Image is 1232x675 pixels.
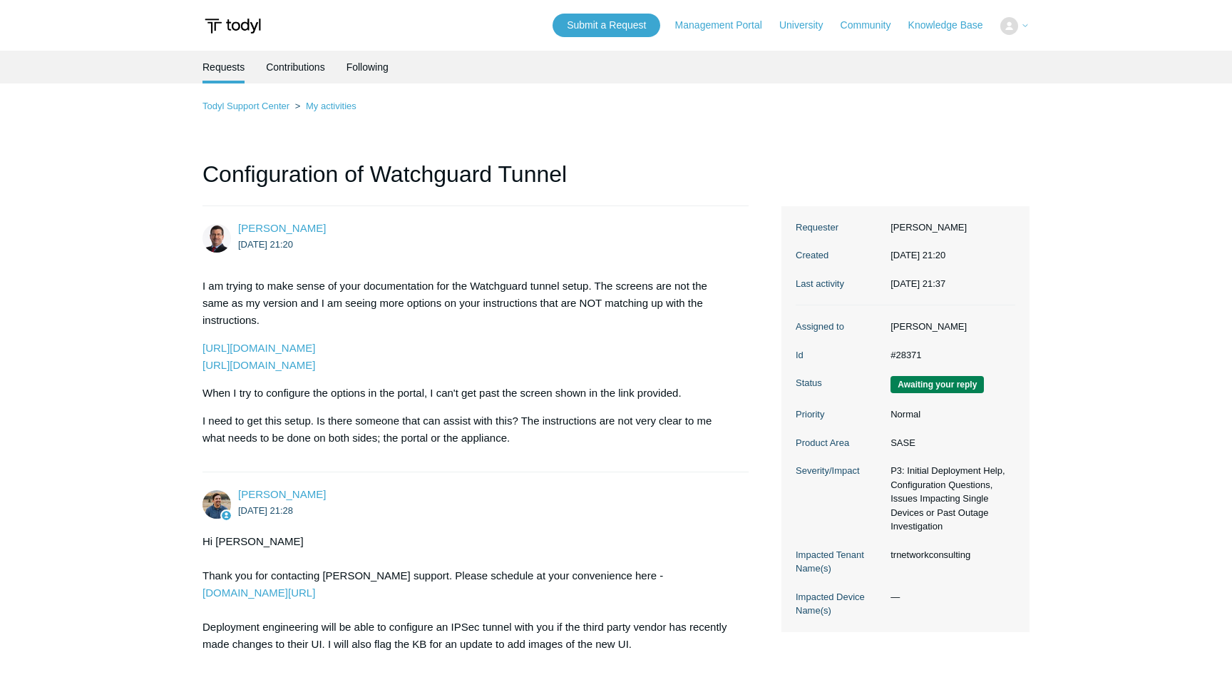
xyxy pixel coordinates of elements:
[202,278,734,329] p: I am trying to make sense of your documentation for the Watchguard tunnel setup. The screens are ...
[796,590,883,618] dt: Impacted Device Name(s)
[883,348,1015,362] dd: #28371
[883,220,1015,235] dd: [PERSON_NAME]
[553,14,660,37] a: Submit a Request
[796,376,883,390] dt: Status
[202,157,749,206] h1: Configuration of Watchguard Tunnel
[202,342,315,354] a: [URL][DOMAIN_NAME]
[238,488,326,500] span: Spencer Grissom
[202,359,315,371] a: [URL][DOMAIN_NAME]
[883,548,1015,562] dd: trnetworkconsulting
[238,239,293,250] time: 2025-09-24T21:20:05Z
[238,505,293,516] time: 2025-09-24T21:28:48Z
[238,488,326,500] a: [PERSON_NAME]
[202,412,734,447] p: I need to get this setup. Is there someone that can assist with this? The instructions are not ve...
[238,222,326,234] span: Todd Reibling
[202,385,734,402] p: When I try to configure the options in the portal, I can't get past the screen shown in the link ...
[202,587,315,599] a: [DOMAIN_NAME][URL]
[890,376,984,393] span: We are waiting for you to respond
[779,18,837,33] a: University
[883,407,1015,422] dd: Normal
[202,101,292,111] li: Todyl Support Center
[890,250,945,260] time: 2025-09-24T21:20:05+00:00
[890,278,945,289] time: 2025-09-24T21:37:28+00:00
[883,464,1015,534] dd: P3: Initial Deployment Help, Configuration Questions, Issues Impacting Single Devices or Past Out...
[883,436,1015,450] dd: SASE
[292,101,356,111] li: My activities
[202,101,289,111] a: Todyl Support Center
[883,320,1015,334] dd: [PERSON_NAME]
[796,220,883,235] dt: Requester
[796,548,883,576] dt: Impacted Tenant Name(s)
[796,407,883,422] dt: Priority
[796,348,883,362] dt: Id
[796,277,883,291] dt: Last activity
[202,51,245,83] li: Requests
[266,51,325,83] a: Contributions
[796,436,883,450] dt: Product Area
[675,18,776,33] a: Management Portal
[796,248,883,263] dt: Created
[796,464,883,478] dt: Severity/Impact
[202,13,263,39] img: Todyl Support Center Help Center home page
[908,18,997,33] a: Knowledge Base
[796,320,883,334] dt: Assigned to
[883,590,1015,604] dd: —
[346,51,389,83] a: Following
[306,101,356,111] a: My activities
[841,18,905,33] a: Community
[238,222,326,234] a: [PERSON_NAME]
